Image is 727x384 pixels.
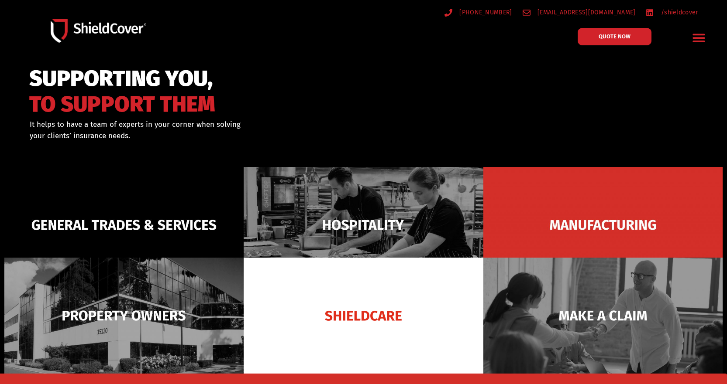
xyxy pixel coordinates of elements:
[659,7,698,18] span: /shieldcover
[457,7,512,18] span: [PHONE_NUMBER]
[535,7,635,18] span: [EMAIL_ADDRESS][DOMAIN_NAME]
[30,119,408,141] div: It helps to have a team of experts in your corner when solving
[29,70,215,88] span: SUPPORTING YOU,
[444,7,512,18] a: [PHONE_NUMBER]
[689,27,710,48] div: Menu Toggle
[523,7,636,18] a: [EMAIL_ADDRESS][DOMAIN_NAME]
[646,7,698,18] a: /shieldcover
[30,130,408,142] p: your clients’ insurance needs.
[578,28,651,45] a: QUOTE NOW
[599,34,631,39] span: QUOTE NOW
[51,19,146,43] img: Shield-Cover-Underwriting-Australia-logo-full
